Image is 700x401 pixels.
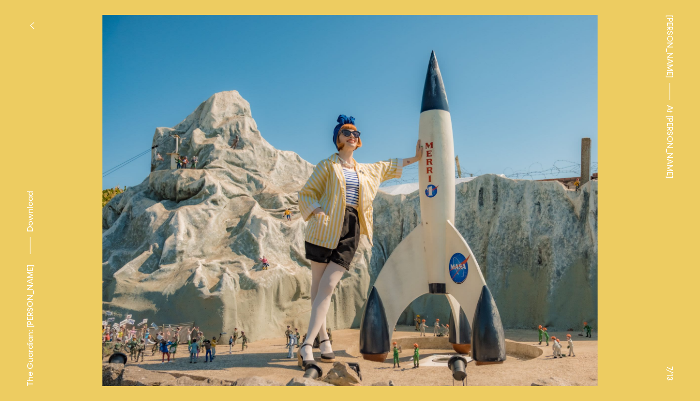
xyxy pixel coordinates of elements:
[24,191,36,259] button: Download asset
[664,105,676,178] span: At [PERSON_NAME]
[664,15,676,78] a: [PERSON_NAME]
[24,265,36,386] div: The Guardian: [PERSON_NAME]
[25,191,35,232] span: Download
